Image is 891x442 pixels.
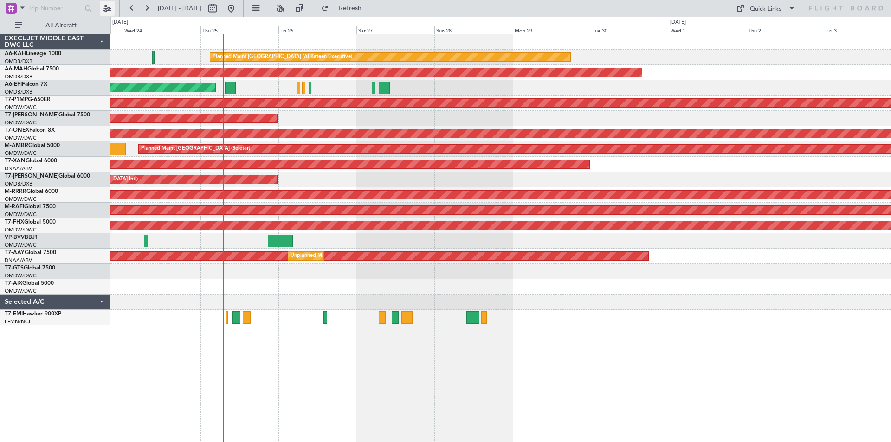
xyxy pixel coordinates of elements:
span: T7-AAY [5,250,25,256]
a: T7-EMIHawker 900XP [5,311,61,317]
div: Sun 28 [434,26,512,34]
a: OMDB/DXB [5,58,32,65]
a: OMDB/DXB [5,89,32,96]
a: T7-FHXGlobal 5000 [5,219,56,225]
span: A6-EFI [5,82,22,87]
span: [DATE] - [DATE] [158,4,201,13]
div: Thu 25 [200,26,278,34]
a: M-RAFIGlobal 7500 [5,204,56,210]
a: OMDW/DWC [5,196,37,203]
a: T7-AIXGlobal 5000 [5,281,54,286]
span: T7-GTS [5,265,24,271]
a: A6-MAHGlobal 7500 [5,66,59,72]
a: A6-KAHLineage 1000 [5,51,61,57]
a: OMDW/DWC [5,226,37,233]
a: OMDW/DWC [5,119,37,126]
a: OMDW/DWC [5,211,37,218]
div: Wed 24 [123,26,200,34]
div: Unplanned Maint [GEOGRAPHIC_DATA] (Al Maktoum Intl) [291,249,428,263]
span: T7-XAN [5,158,26,164]
a: OMDW/DWC [5,104,37,111]
button: Quick Links [731,1,800,16]
div: [DATE] [670,19,686,26]
a: T7-P1MPG-650ER [5,97,51,102]
span: VP-BVV [5,235,25,240]
span: T7-P1MP [5,97,28,102]
span: All Aircraft [24,22,98,29]
div: Mon 29 [513,26,591,34]
div: Fri 26 [278,26,356,34]
a: VP-BVVBBJ1 [5,235,38,240]
div: Thu 2 [747,26,825,34]
div: Sat 27 [356,26,434,34]
span: T7-[PERSON_NAME] [5,173,58,179]
button: Refresh [317,1,373,16]
span: T7-[PERSON_NAME] [5,112,58,118]
a: LFMN/NCE [5,318,32,325]
a: T7-AAYGlobal 7500 [5,250,56,256]
span: T7-ONEX [5,128,29,133]
span: T7-EMI [5,311,23,317]
a: DNAA/ABV [5,165,32,172]
a: T7-XANGlobal 6000 [5,158,57,164]
div: Tue 30 [591,26,669,34]
a: M-RRRRGlobal 6000 [5,189,58,194]
a: T7-ONEXFalcon 8X [5,128,55,133]
a: OMDW/DWC [5,288,37,295]
div: Planned Maint [GEOGRAPHIC_DATA] (Seletar) [141,142,250,156]
a: T7-GTSGlobal 7500 [5,265,55,271]
span: A6-KAH [5,51,26,57]
span: Refresh [331,5,370,12]
a: M-AMBRGlobal 5000 [5,143,60,148]
a: DNAA/ABV [5,257,32,264]
a: OMDB/DXB [5,180,32,187]
a: OMDW/DWC [5,242,37,249]
input: Trip Number [28,1,82,15]
span: A6-MAH [5,66,27,72]
div: Planned Maint [GEOGRAPHIC_DATA] (Al Bateen Executive) [213,50,352,64]
a: OMDW/DWC [5,135,37,141]
a: OMDB/DXB [5,73,32,80]
a: OMDW/DWC [5,272,37,279]
span: M-RAFI [5,204,24,210]
button: All Aircraft [10,18,101,33]
a: A6-EFIFalcon 7X [5,82,47,87]
a: OMDW/DWC [5,150,37,157]
a: T7-[PERSON_NAME]Global 7500 [5,112,90,118]
span: M-RRRR [5,189,26,194]
a: T7-[PERSON_NAME]Global 6000 [5,173,90,179]
span: M-AMBR [5,143,28,148]
span: T7-AIX [5,281,22,286]
div: Quick Links [750,5,781,14]
span: T7-FHX [5,219,24,225]
div: Wed 1 [669,26,747,34]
